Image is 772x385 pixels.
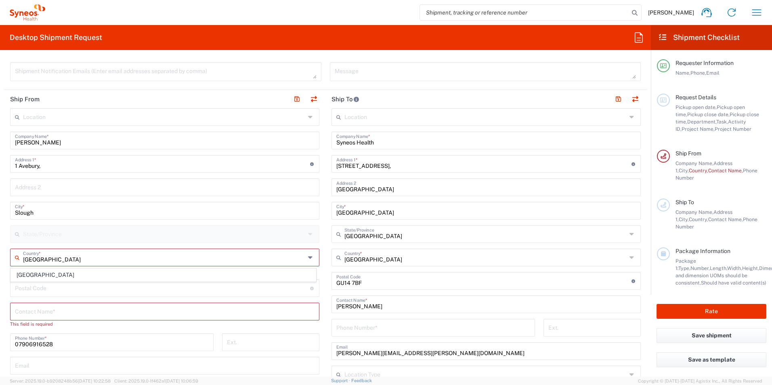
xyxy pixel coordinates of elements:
[675,199,694,205] span: Ship To
[689,167,708,174] span: Country,
[690,70,706,76] span: Phone,
[715,126,751,132] span: Project Number
[657,304,766,319] button: Rate
[10,33,102,42] h2: Desktop Shipment Request
[710,265,727,271] span: Length,
[420,5,629,20] input: Shipment, tracking or reference number
[351,378,372,383] a: Feedback
[114,379,198,383] span: Client: 2025.19.0-1f462a1
[10,95,40,103] h2: Ship From
[657,328,766,343] button: Save shipment
[675,248,730,254] span: Package Information
[675,209,713,215] span: Company Name,
[638,377,762,385] span: Copyright © [DATE]-[DATE] Agistix Inc., All Rights Reserved
[706,70,720,76] span: Email
[742,265,759,271] span: Height,
[10,320,319,328] div: This field is required
[10,266,319,274] div: This field is required
[657,352,766,367] button: Save as template
[166,379,198,383] span: [DATE] 10:06:59
[675,70,690,76] span: Name,
[708,167,743,174] span: Contact Name,
[675,160,713,166] span: Company Name,
[331,378,351,383] a: Support
[689,216,708,222] span: Country,
[10,379,111,383] span: Server: 2025.19.0-b9208248b56
[678,265,690,271] span: Type,
[648,9,694,16] span: [PERSON_NAME]
[675,60,734,66] span: Requester Information
[675,258,696,271] span: Package 1:
[679,216,689,222] span: City,
[11,269,316,281] span: [GEOGRAPHIC_DATA]
[658,33,740,42] h2: Shipment Checklist
[675,150,701,157] span: Ship From
[682,126,715,132] span: Project Name,
[701,280,766,286] span: Should have valid content(s)
[679,167,689,174] span: City,
[716,119,728,125] span: Task,
[727,265,742,271] span: Width,
[331,95,359,103] h2: Ship To
[687,119,716,125] span: Department,
[675,104,717,110] span: Pickup open date,
[78,379,111,383] span: [DATE] 10:22:58
[687,111,730,117] span: Pickup close date,
[690,265,710,271] span: Number,
[675,94,716,100] span: Request Details
[708,216,743,222] span: Contact Name,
